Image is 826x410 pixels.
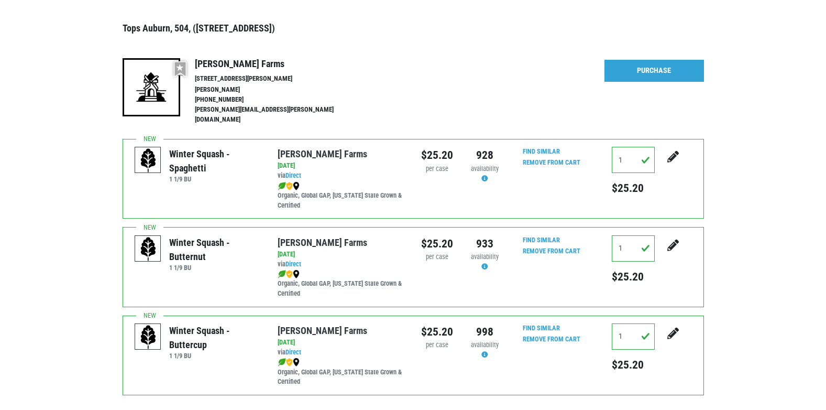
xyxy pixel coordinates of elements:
div: $25.20 [421,323,453,340]
img: safety-e55c860ca8c00a9c171001a62a92dabd.png [286,270,293,278]
h3: Tops Auburn, 504, ([STREET_ADDRESS]) [123,23,704,34]
li: [STREET_ADDRESS][PERSON_NAME] [195,74,356,84]
a: [PERSON_NAME] Farms [278,325,367,336]
h4: [PERSON_NAME] Farms [195,58,356,70]
img: safety-e55c860ca8c00a9c171001a62a92dabd.png [286,358,293,366]
span: availability [471,165,499,172]
div: $25.20 [421,235,453,252]
img: placeholder-variety-43d6402dacf2d531de610a020419775a.svg [135,147,161,174]
h6: 1 1/9 BU [169,264,262,272]
img: map_marker-0e94453035b3232a4d21701695807de9.png [293,270,300,278]
div: [DATE] [278,161,405,171]
span: availability [471,253,499,261]
div: per case [421,252,453,262]
div: Winter Squash - Buttercup [169,323,262,352]
input: Remove From Cart [516,245,587,257]
img: placeholder-variety-43d6402dacf2d531de610a020419775a.svg [135,324,161,350]
div: per case [421,164,453,174]
div: 928 [469,147,501,164]
input: Remove From Cart [516,333,587,346]
h5: $25.20 [612,270,655,284]
input: Qty [612,147,655,173]
li: [PERSON_NAME][EMAIL_ADDRESS][PERSON_NAME][DOMAIN_NAME] [195,105,356,125]
h5: $25.20 [612,358,655,372]
a: [PERSON_NAME] Farms [278,148,367,159]
a: Find Similar [523,147,560,155]
div: via [278,171,405,181]
img: leaf-e5c59151409436ccce96b2ca1b28e03c.png [278,182,286,190]
div: 933 [469,235,501,252]
img: leaf-e5c59151409436ccce96b2ca1b28e03c.png [278,358,286,366]
span: availability [471,341,499,349]
a: Find Similar [523,236,560,244]
h5: $25.20 [612,181,655,195]
img: map_marker-0e94453035b3232a4d21701695807de9.png [293,358,300,366]
li: [PHONE_NUMBER] [195,95,356,105]
div: 998 [469,323,501,340]
div: [DATE] [278,250,405,260]
div: per case [421,340,453,350]
h6: 1 1/9 BU [169,352,262,360]
div: Organic, Global GAP, [US_STATE] State Grown & Certified [278,181,405,211]
input: Qty [612,235,655,262]
div: Winter Squash - Spaghetti [169,147,262,175]
div: via [278,348,405,358]
img: leaf-e5c59151409436ccce96b2ca1b28e03c.png [278,270,286,278]
a: Find Similar [523,324,560,332]
a: [PERSON_NAME] Farms [278,237,367,248]
div: Winter Squash - Butternut [169,235,262,264]
input: Remove From Cart [516,157,587,169]
div: Organic, Global GAP, [US_STATE] State Grown & Certified [278,269,405,299]
img: map_marker-0e94453035b3232a4d21701695807de9.png [293,182,300,190]
li: [PERSON_NAME] [195,85,356,95]
div: [DATE] [278,338,405,348]
a: Purchase [604,60,704,82]
div: via [278,260,405,269]
img: safety-e55c860ca8c00a9c171001a62a92dabd.png [286,182,293,190]
img: placeholder-variety-43d6402dacf2d531de610a020419775a.svg [135,236,161,262]
img: 19-7441ae2ccb79c876ff41c34f3bd0da69.png [123,58,180,116]
h6: 1 1/9 BU [169,175,262,183]
a: Direct [285,260,301,268]
div: Organic, Global GAP, [US_STATE] State Grown & Certified [278,358,405,387]
a: Direct [285,171,301,179]
a: Direct [285,348,301,356]
input: Qty [612,323,655,350]
div: $25.20 [421,147,453,164]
